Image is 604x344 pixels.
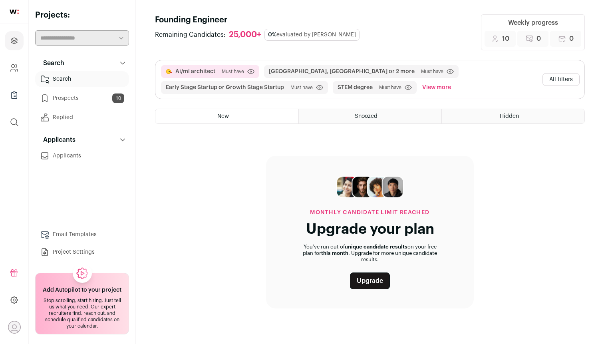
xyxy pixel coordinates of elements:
[355,113,377,119] span: Snoozed
[35,90,129,106] a: Prospects10
[338,84,373,91] button: STEM degree
[542,73,580,86] button: All filters
[166,84,284,91] button: Early Stage Startup or Growth Stage Startup
[569,34,574,44] span: 0
[345,244,407,249] span: unique candidate results
[229,30,261,40] div: 25,000+
[500,113,519,119] span: Hidden
[5,31,24,50] a: Projects
[155,30,226,40] span: Remaining Candidates:
[350,272,390,289] a: Upgrade
[155,14,364,26] h1: Founding Engineer
[502,34,509,44] span: 10
[112,93,124,103] span: 10
[217,113,229,119] span: New
[442,109,584,123] a: Hidden
[299,109,441,123] a: Snoozed
[269,68,415,76] button: [GEOGRAPHIC_DATA], [GEOGRAPHIC_DATA] or 2 more
[38,58,64,68] p: Search
[35,148,129,164] a: Applicants
[35,244,129,260] a: Project Settings
[290,84,313,91] span: Must have
[421,81,453,94] button: View more
[10,10,19,14] img: wellfound-shorthand-0d5821cbd27db2630d0214b213865d53afaa358527fdda9d0ea32b1df1b89c2c.svg
[268,32,276,38] span: 0%
[43,286,121,294] h2: Add Autopilot to your project
[222,68,244,75] span: Must have
[8,321,21,334] button: Open dropdown
[5,58,24,78] a: Company and ATS Settings
[421,68,443,75] span: Must have
[306,221,434,237] p: Upgrade your plan
[310,209,429,217] p: Monthly candidate limit reached
[285,244,455,263] p: You’ve run out of on your free plan for . Upgrade for more unique candidate results.
[35,71,129,87] a: Search
[508,18,558,28] div: Weekly progress
[379,84,401,91] span: Must have
[35,109,129,125] a: Replied
[38,135,75,145] p: Applicants
[35,132,129,148] button: Applicants
[5,86,24,105] a: Company Lists
[175,68,215,76] button: Ai/ml architect
[321,251,348,256] span: this month
[336,175,404,199] img: stacked-candidate-avatars-9de0bb2d67150df5ec4c80acfb21cda710addba2bc57f4a2a195aea4b83d4348.png
[35,55,129,71] button: Search
[35,10,129,21] h2: Projects:
[264,29,360,41] div: evaluated by [PERSON_NAME]
[40,297,124,329] div: Stop scrolling, start hiring. Just tell us what you need. Our expert recruiters find, reach out, ...
[35,273,129,334] a: Add Autopilot to your project Stop scrolling, start hiring. Just tell us what you need. Our exper...
[35,227,129,243] a: Email Templates
[536,34,541,44] span: 0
